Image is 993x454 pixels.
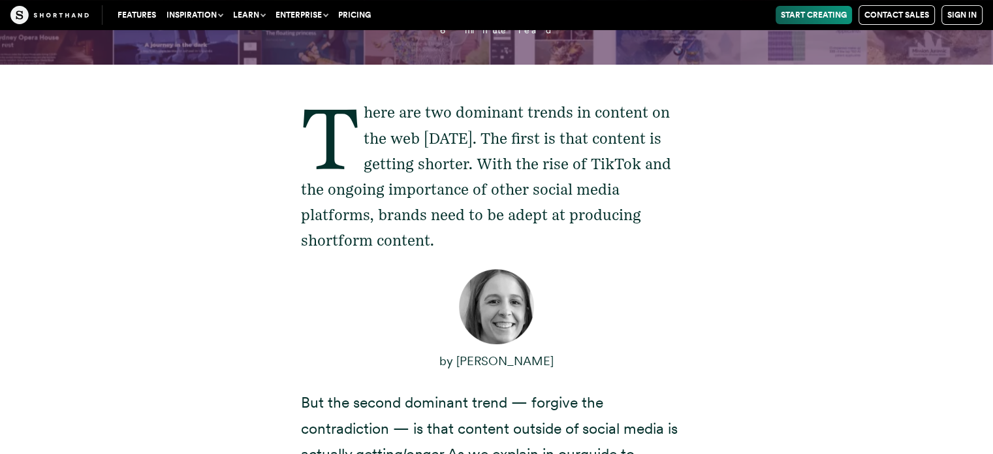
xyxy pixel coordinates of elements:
button: Inspiration [161,6,228,24]
a: Sign in [941,5,983,25]
a: Features [112,6,161,24]
span: 6 minute read [439,25,553,35]
img: The Craft [10,6,89,24]
p: There are two dominant trends in content on the web [DATE]. The first is that content is getting ... [301,100,693,253]
button: Enterprise [270,6,333,24]
a: Contact Sales [859,5,935,25]
a: Pricing [333,6,376,24]
a: Start Creating [776,6,852,24]
button: Learn [228,6,270,24]
span: by [PERSON_NAME] [439,353,554,368]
